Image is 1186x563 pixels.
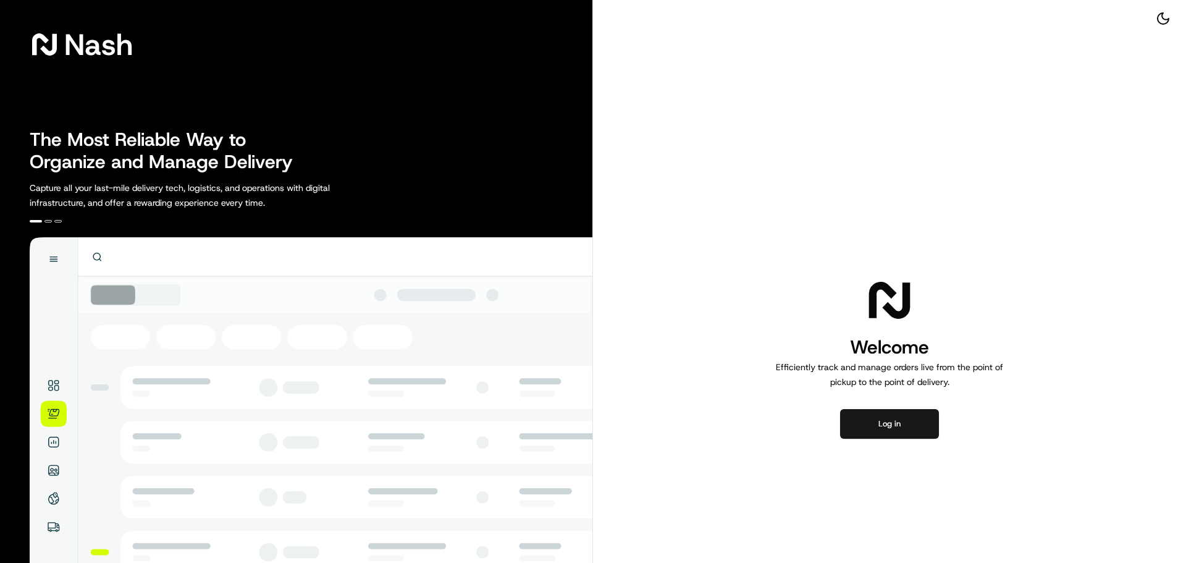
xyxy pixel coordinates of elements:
p: Capture all your last-mile delivery tech, logistics, and operations with digital infrastructure, ... [30,180,385,210]
h2: The Most Reliable Way to Organize and Manage Delivery [30,129,306,173]
button: Log in [840,409,939,439]
p: Efficiently track and manage orders live from the point of pickup to the point of delivery. [771,360,1008,389]
h1: Welcome [771,335,1008,360]
span: Nash [64,32,133,57]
